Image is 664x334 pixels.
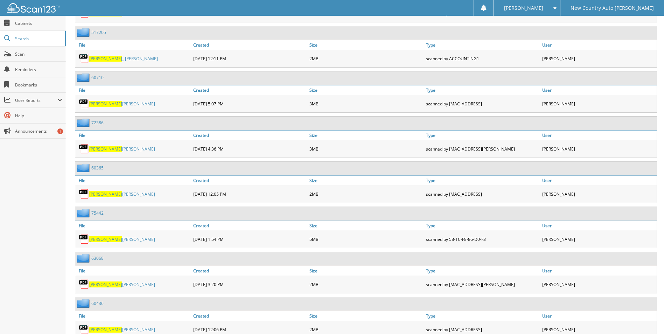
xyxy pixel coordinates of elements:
[424,40,540,50] a: Type
[191,85,308,95] a: Created
[77,73,91,82] img: folder2.png
[91,165,104,171] a: 60365
[308,131,424,140] a: Size
[424,311,540,321] a: Type
[308,142,424,156] div: 3MB
[308,266,424,276] a: Size
[540,176,657,185] a: User
[540,142,657,156] div: [PERSON_NAME]
[540,85,657,95] a: User
[89,236,122,242] span: [PERSON_NAME]
[77,118,91,127] img: folder2.png
[540,131,657,140] a: User
[424,51,540,65] div: scanned by ACCOUNTING1
[308,221,424,230] a: Size
[424,266,540,276] a: Type
[79,189,89,199] img: PDF.png
[424,97,540,111] div: scanned by [MAC_ADDRESS]
[79,53,89,64] img: PDF.png
[540,232,657,246] div: [PERSON_NAME]
[308,97,424,111] div: 3MB
[15,51,62,57] span: Scan
[15,20,62,26] span: Cabinets
[540,51,657,65] div: [PERSON_NAME]
[540,187,657,201] div: [PERSON_NAME]
[15,97,57,103] span: User Reports
[89,281,122,287] span: [PERSON_NAME]
[15,82,62,88] span: Bookmarks
[79,279,89,290] img: PDF.png
[79,98,89,109] img: PDF.png
[15,36,61,42] span: Search
[89,327,122,333] span: [PERSON_NAME]
[540,40,657,50] a: User
[77,299,91,308] img: folder2.png
[308,277,424,291] div: 2MB
[75,40,191,50] a: File
[424,176,540,185] a: Type
[191,131,308,140] a: Created
[504,6,543,10] span: [PERSON_NAME]
[424,277,540,291] div: scanned by [MAC_ADDRESS][PERSON_NAME]
[15,113,62,119] span: Help
[89,281,155,287] a: [PERSON_NAME][PERSON_NAME]
[540,311,657,321] a: User
[424,142,540,156] div: scanned by [MAC_ADDRESS][PERSON_NAME]
[191,176,308,185] a: Created
[89,327,155,333] a: [PERSON_NAME][PERSON_NAME]
[91,75,104,81] a: 60710
[540,266,657,276] a: User
[424,131,540,140] a: Type
[77,254,91,263] img: folder2.png
[191,277,308,291] div: [DATE] 3:20 PM
[191,51,308,65] div: [DATE] 12:11 PM
[91,120,104,126] a: 72386
[75,131,191,140] a: File
[424,221,540,230] a: Type
[75,266,191,276] a: File
[15,128,62,134] span: Announcements
[308,176,424,185] a: Size
[308,232,424,246] div: 5MB
[571,6,654,10] span: New Country Auto [PERSON_NAME]
[308,51,424,65] div: 2MB
[15,67,62,72] span: Reminders
[7,3,60,13] img: scan123-logo-white.svg
[191,311,308,321] a: Created
[89,191,122,197] span: [PERSON_NAME]
[540,221,657,230] a: User
[191,187,308,201] div: [DATE] 12:05 PM
[191,97,308,111] div: [DATE] 5:07 PM
[89,101,155,107] a: [PERSON_NAME][PERSON_NAME]
[424,187,540,201] div: scanned by [MAC_ADDRESS]
[75,85,191,95] a: File
[79,234,89,244] img: PDF.png
[191,232,308,246] div: [DATE] 1:54 PM
[191,266,308,276] a: Created
[89,56,122,62] span: [PERSON_NAME]
[91,300,104,306] a: 60436
[77,28,91,37] img: folder2.png
[308,85,424,95] a: Size
[89,56,158,62] a: [PERSON_NAME]_ [PERSON_NAME]
[308,187,424,201] div: 2MB
[540,277,657,291] div: [PERSON_NAME]
[91,29,106,35] a: 517205
[424,232,540,246] div: scanned by 58-1C-F8-86-D0-F3
[91,210,104,216] a: 75442
[77,163,91,172] img: folder2.png
[308,311,424,321] a: Size
[57,128,63,134] div: 1
[308,40,424,50] a: Size
[75,311,191,321] a: File
[91,255,104,261] a: 63068
[89,146,155,152] a: [PERSON_NAME][PERSON_NAME]
[191,40,308,50] a: Created
[79,144,89,154] img: PDF.png
[191,142,308,156] div: [DATE] 4:36 PM
[540,97,657,111] div: [PERSON_NAME]
[75,176,191,185] a: File
[424,85,540,95] a: Type
[89,101,122,107] span: [PERSON_NAME]
[89,146,122,152] span: [PERSON_NAME]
